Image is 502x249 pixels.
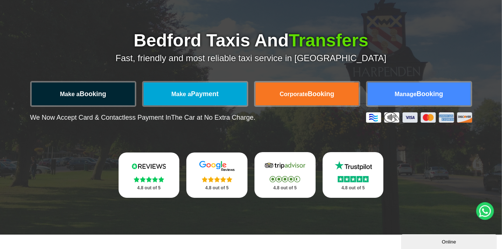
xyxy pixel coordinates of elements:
img: Reviews.io [127,161,171,172]
a: ManageBooking [368,83,471,105]
a: Google Stars 4.8 out of 5 [186,152,248,198]
img: Stars [202,176,232,182]
img: Credit And Debit Cards [366,112,472,123]
a: Reviews.io Stars 4.8 out of 5 [119,152,180,198]
span: Manage [395,91,417,97]
p: We Now Accept Card & Contactless Payment In [30,114,256,122]
a: CorporateBooking [256,83,359,105]
p: 4.8 out of 5 [331,183,376,193]
p: 4.8 out of 5 [263,183,308,193]
img: Stars [338,176,369,182]
img: Google [195,161,239,172]
img: Stars [270,176,300,182]
a: Make aPayment [144,83,247,105]
span: The Car at No Extra Charge. [171,114,255,121]
h1: Bedford Taxis And [30,32,472,49]
p: 4.8 out of 5 [194,183,239,193]
p: Fast, friendly and most reliable taxi service in [GEOGRAPHIC_DATA] [30,53,472,63]
span: Transfers [289,31,368,50]
img: Tripadvisor [263,160,307,171]
img: Trustpilot [331,160,375,171]
a: Trustpilot Stars 4.8 out of 5 [323,152,384,198]
p: 4.8 out of 5 [127,183,172,193]
iframe: chat widget [401,233,498,249]
span: Corporate [280,91,308,97]
a: Make aBooking [32,83,135,105]
span: Make a [60,91,80,97]
a: Tripadvisor Stars 4.8 out of 5 [254,152,316,198]
img: Stars [134,176,164,182]
span: Make a [171,91,191,97]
